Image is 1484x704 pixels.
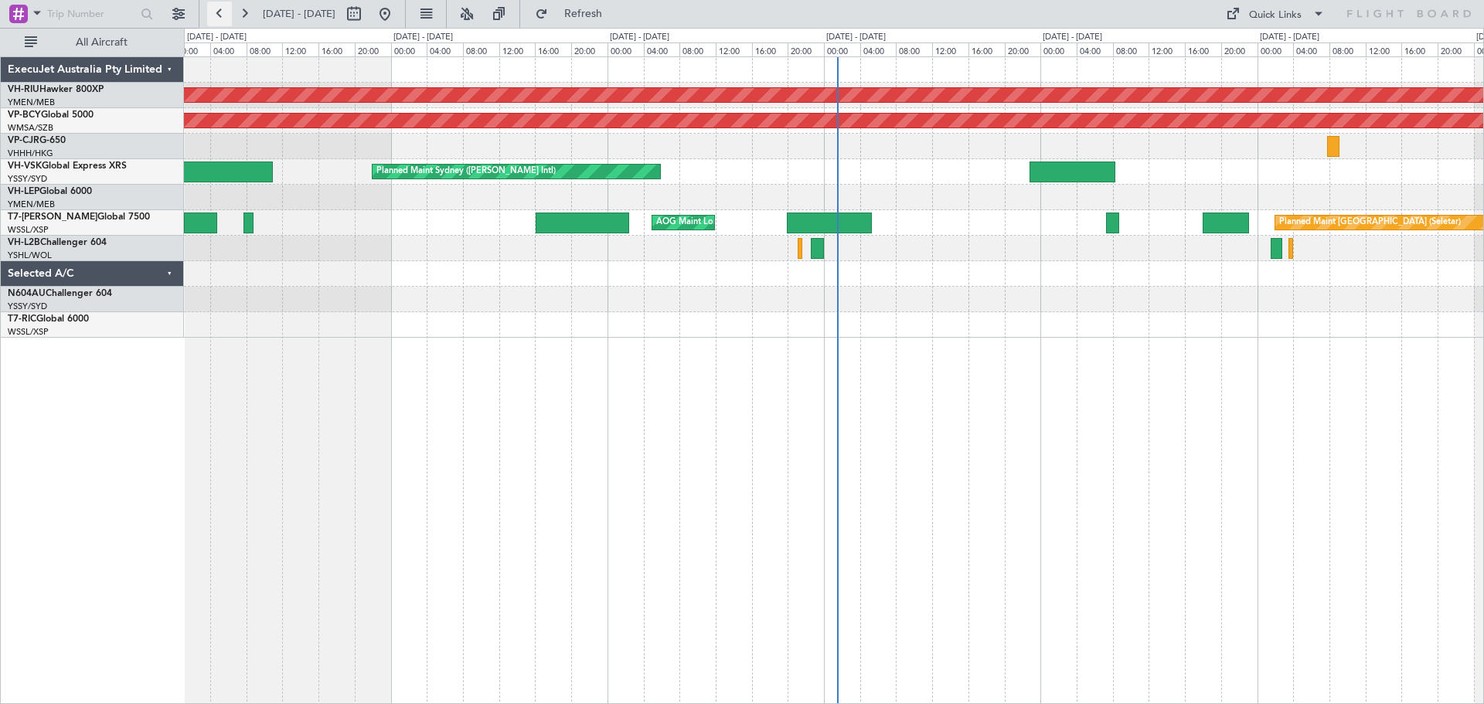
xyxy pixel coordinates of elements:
[8,85,104,94] a: VH-RIUHawker 800XP
[1366,43,1402,56] div: 12:00
[8,111,94,120] a: VP-BCYGlobal 5000
[788,43,824,56] div: 20:00
[1218,2,1333,26] button: Quick Links
[8,148,53,159] a: VHHH/HKG
[968,43,1005,56] div: 16:00
[8,213,97,222] span: T7-[PERSON_NAME]
[1438,43,1474,56] div: 20:00
[8,289,46,298] span: N604AU
[528,2,621,26] button: Refresh
[8,111,41,120] span: VP-BCY
[716,43,752,56] div: 12:00
[1040,43,1077,56] div: 00:00
[8,224,49,236] a: WSSL/XSP
[8,289,112,298] a: N604AUChallenger 604
[826,31,886,44] div: [DATE] - [DATE]
[8,187,39,196] span: VH-LEP
[8,326,49,338] a: WSSL/XSP
[263,7,335,21] span: [DATE] - [DATE]
[8,199,55,210] a: YMEN/MEB
[355,43,391,56] div: 20:00
[463,43,499,56] div: 08:00
[210,43,247,56] div: 04:00
[8,315,36,324] span: T7-RIC
[1249,8,1302,23] div: Quick Links
[8,136,66,145] a: VP-CJRG-650
[8,187,92,196] a: VH-LEPGlobal 6000
[1260,31,1319,44] div: [DATE] - [DATE]
[8,162,42,171] span: VH-VSK
[376,160,556,183] div: Planned Maint Sydney ([PERSON_NAME] Intl)
[8,173,47,185] a: YSSY/SYD
[824,43,860,56] div: 00:00
[551,9,616,19] span: Refresh
[8,238,107,247] a: VH-L2BChallenger 604
[393,31,453,44] div: [DATE] - [DATE]
[679,43,716,56] div: 08:00
[571,43,608,56] div: 20:00
[1113,43,1149,56] div: 08:00
[8,162,127,171] a: VH-VSKGlobal Express XRS
[608,43,644,56] div: 00:00
[17,30,168,55] button: All Aircraft
[40,37,163,48] span: All Aircraft
[8,250,52,261] a: YSHL/WOL
[427,43,463,56] div: 04:00
[282,43,318,56] div: 12:00
[1149,43,1185,56] div: 12:00
[1005,43,1041,56] div: 20:00
[8,213,150,222] a: T7-[PERSON_NAME]Global 7500
[8,97,55,108] a: YMEN/MEB
[896,43,932,56] div: 08:00
[1221,43,1258,56] div: 20:00
[8,85,39,94] span: VH-RIU
[247,43,283,56] div: 08:00
[860,43,897,56] div: 04:00
[1329,43,1366,56] div: 08:00
[8,301,47,312] a: YSSY/SYD
[1043,31,1102,44] div: [DATE] - [DATE]
[8,315,89,324] a: T7-RICGlobal 6000
[535,43,571,56] div: 16:00
[8,136,39,145] span: VP-CJR
[174,43,210,56] div: 00:00
[8,122,53,134] a: WMSA/SZB
[1279,211,1461,234] div: Planned Maint [GEOGRAPHIC_DATA] (Seletar)
[644,43,680,56] div: 04:00
[932,43,968,56] div: 12:00
[499,43,536,56] div: 12:00
[610,31,669,44] div: [DATE] - [DATE]
[1293,43,1329,56] div: 04:00
[318,43,355,56] div: 16:00
[656,211,829,234] div: AOG Maint London ([GEOGRAPHIC_DATA])
[1258,43,1294,56] div: 00:00
[1401,43,1438,56] div: 16:00
[47,2,136,26] input: Trip Number
[187,31,247,44] div: [DATE] - [DATE]
[1185,43,1221,56] div: 16:00
[752,43,788,56] div: 16:00
[8,238,40,247] span: VH-L2B
[1077,43,1113,56] div: 04:00
[391,43,427,56] div: 00:00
